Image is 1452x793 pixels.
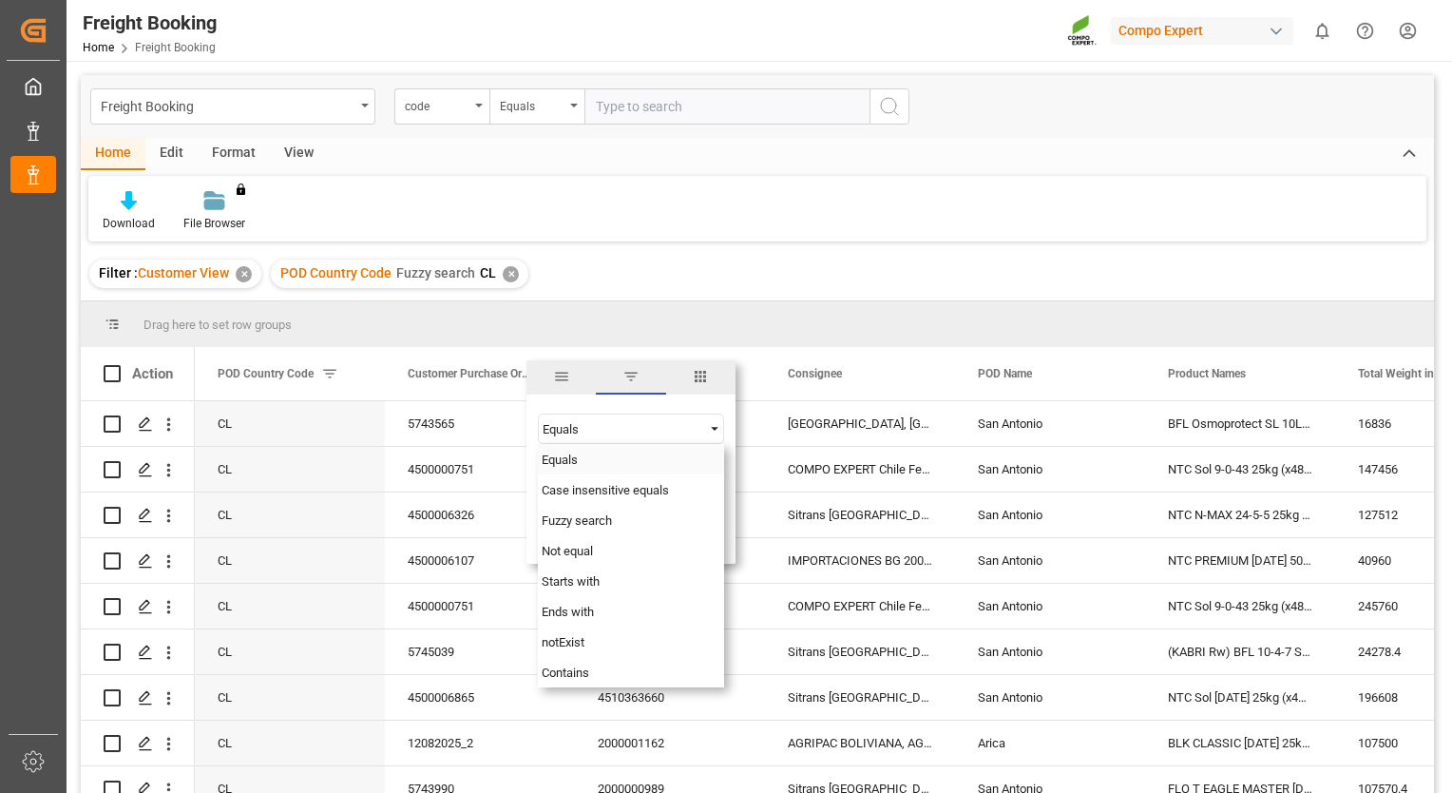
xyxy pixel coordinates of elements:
[538,414,724,444] div: Filtering operator
[408,367,535,380] span: Customer Purchase Order Numbers
[955,629,1145,674] div: San Antonio
[1145,721,1335,765] div: BLK CLASSIC [DATE] 25kg (x42) INT MTO
[81,629,195,675] div: Press SPACE to select this row.
[542,574,600,589] span: Starts with
[575,721,765,765] div: 2000001162
[198,138,270,170] div: Format
[955,401,1145,446] div: San Antonio
[385,447,575,492] div: 4500000751
[1145,401,1335,446] div: BFL Osmoprotect SL 10L (x60) CL MTO
[542,453,578,467] span: Equals
[765,493,955,537] div: Sitrans [GEOGRAPHIC_DATA]
[99,265,138,280] span: Filter :
[81,721,195,766] div: Press SPACE to select this row.
[195,584,385,629] div: CL
[500,93,564,115] div: Equals
[765,584,955,629] div: COMPO EXPERT Chile Ferti. Ltda
[955,538,1145,583] div: San Antonio
[955,675,1145,720] div: San Antonio
[236,266,252,282] div: ✕
[480,265,496,280] span: CL
[385,584,575,629] div: 4500000751
[542,544,593,558] span: Not equal
[195,538,385,583] div: CL
[955,584,1145,629] div: San Antonio
[396,265,475,280] span: Fuzzy search
[405,93,469,115] div: code
[270,138,328,170] div: View
[81,493,195,538] div: Press SPACE to select this row.
[1111,12,1301,48] button: Compo Expert
[765,629,955,674] div: Sitrans [GEOGRAPHIC_DATA]
[955,721,1145,765] div: Arica
[394,88,489,125] button: open menu
[542,513,612,528] span: Fuzzy search
[195,493,385,537] div: CL
[83,41,114,54] a: Home
[385,401,575,446] div: 5743565
[1067,14,1098,48] img: Screenshot%202023-09-29%20at%2010.02.21.png_1712312052.png
[195,401,385,446] div: CL
[542,605,594,619] span: Ends with
[1145,629,1335,674] div: (KABRI Rw) BFL 10-4-7 SL 20L(x48) ES LAT
[955,493,1145,537] div: San Antonio
[81,675,195,721] div: Press SPACE to select this row.
[1145,675,1335,720] div: NTC Sol [DATE] 25kg (x48) INT MSE
[1145,447,1335,492] div: NTC Sol 9-0-43 25kg (x48) INT MSE
[575,675,765,720] div: 4510363660
[978,367,1032,380] span: POD Name
[543,422,702,436] div: Equals
[385,629,575,674] div: 5745039
[1301,10,1344,52] button: show 0 new notifications
[195,675,385,720] div: CL
[385,538,575,583] div: 4500006107
[542,483,669,497] span: Case insensitive equals
[83,9,217,37] div: Freight Booking
[385,493,575,537] div: 4500006326
[1145,584,1335,629] div: NTC Sol 9-0-43 25kg (x48) INT MSE
[765,401,955,446] div: [GEOGRAPHIC_DATA], [GEOGRAPHIC_DATA]
[869,88,909,125] button: search button
[385,721,575,765] div: 12082025_2
[81,447,195,493] div: Press SPACE to select this row.
[145,138,198,170] div: Edit
[1145,493,1335,537] div: NTC N-MAX 24-5-5 25kg (x42) WW MTO
[103,215,155,232] div: Download
[765,447,955,492] div: COMPO EXPERT Chile Ferti. Ltda
[101,93,354,117] div: Freight Booking
[81,538,195,584] div: Press SPACE to select this row.
[788,367,842,380] span: Consignee
[143,318,292,332] span: Drag here to set row groups
[765,675,955,720] div: Sitrans [GEOGRAPHIC_DATA]
[81,401,195,447] div: Press SPACE to select this row.
[90,88,375,125] button: open menu
[195,721,385,765] div: CL
[132,365,173,382] div: Action
[218,367,314,380] span: POD Country Code
[955,447,1145,492] div: San Antonio
[81,138,145,170] div: Home
[542,635,584,649] span: notExist
[765,721,955,765] div: AGRIPAC BOLIVIANA, AGROINDUSTRIAL S.A.
[596,360,665,395] span: filter
[1168,367,1246,380] span: Product Names
[526,360,596,395] span: general
[765,538,955,583] div: IMPORTACIONES BG 2004, C.A.
[542,666,589,680] span: Contains
[280,265,392,280] span: POD Country Code
[195,447,385,492] div: CL
[584,88,869,125] input: Type to search
[1344,10,1386,52] button: Help Center
[503,266,519,282] div: ✕
[195,629,385,674] div: CL
[81,584,195,629] div: Press SPACE to select this row.
[385,675,575,720] div: 4500006865
[138,265,229,280] span: Customer View
[1145,538,1335,583] div: NTC PREMIUM [DATE] 50kg (x25) INT MTO
[666,360,736,395] span: columns
[489,88,584,125] button: open menu
[1111,17,1293,45] div: Compo Expert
